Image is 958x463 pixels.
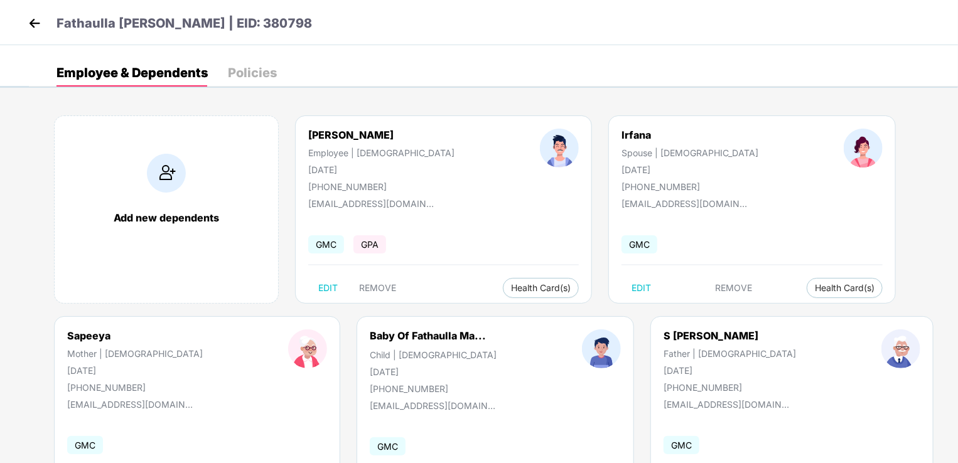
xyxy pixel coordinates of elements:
[622,147,758,158] div: Spouse | [DEMOGRAPHIC_DATA]
[359,283,396,293] span: REMOVE
[503,278,579,298] button: Health Card(s)
[807,278,883,298] button: Health Card(s)
[664,399,789,410] div: [EMAIL_ADDRESS][DOMAIN_NAME]
[370,366,497,377] div: [DATE]
[622,129,758,141] div: Irfana
[582,329,621,368] img: profileImage
[815,285,875,291] span: Health Card(s)
[67,211,266,224] div: Add new dependents
[622,278,661,298] button: EDIT
[67,329,203,342] div: Sapeeya
[370,437,406,455] span: GMC
[622,198,747,209] div: [EMAIL_ADDRESS][DOMAIN_NAME]
[308,147,455,158] div: Employee | [DEMOGRAPHIC_DATA]
[370,383,497,394] div: [PHONE_NUMBER]
[622,164,758,175] div: [DATE]
[57,14,312,33] p: Fathaulla [PERSON_NAME] | EID: 380798
[370,400,495,411] div: [EMAIL_ADDRESS][DOMAIN_NAME]
[67,365,203,376] div: [DATE]
[308,198,434,209] div: [EMAIL_ADDRESS][DOMAIN_NAME]
[370,329,486,342] div: Baby Of Fathaulla Ma...
[632,283,651,293] span: EDIT
[664,348,796,359] div: Father | [DEMOGRAPHIC_DATA]
[67,399,193,410] div: [EMAIL_ADDRESS][DOMAIN_NAME]
[511,285,571,291] span: Health Card(s)
[228,67,277,79] div: Policies
[706,278,763,298] button: REMOVE
[881,329,920,368] img: profileImage
[716,283,753,293] span: REMOVE
[308,181,455,192] div: [PHONE_NUMBER]
[67,382,203,393] div: [PHONE_NUMBER]
[308,129,455,141] div: [PERSON_NAME]
[308,164,455,175] div: [DATE]
[664,365,796,376] div: [DATE]
[540,129,579,168] img: profileImage
[318,283,338,293] span: EDIT
[308,235,344,253] span: GMC
[67,348,203,359] div: Mother | [DEMOGRAPHIC_DATA]
[25,14,44,33] img: back
[147,154,186,193] img: addIcon
[308,278,348,298] button: EDIT
[664,382,796,393] div: [PHONE_NUMBER]
[67,436,103,454] span: GMC
[353,235,386,253] span: GPA
[622,181,758,192] div: [PHONE_NUMBER]
[664,329,796,342] div: S [PERSON_NAME]
[349,278,406,298] button: REMOVE
[622,235,657,253] span: GMC
[844,129,883,168] img: profileImage
[664,436,699,454] span: GMC
[57,67,208,79] div: Employee & Dependents
[288,329,327,368] img: profileImage
[370,349,497,360] div: Child | [DEMOGRAPHIC_DATA]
